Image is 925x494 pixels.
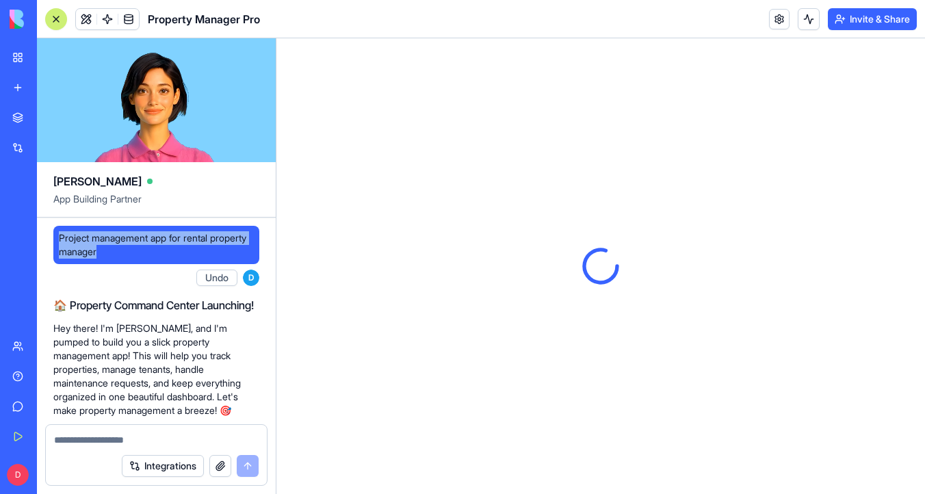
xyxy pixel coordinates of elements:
[53,322,259,417] p: Hey there! I'm [PERSON_NAME], and I'm pumped to build you a slick property management app! This w...
[122,455,204,477] button: Integrations
[7,464,29,486] span: D
[148,11,260,27] span: Property Manager Pro
[828,8,917,30] button: Invite & Share
[10,10,94,29] img: logo
[53,423,259,450] p: Let me start by creating the foundation with your data structure...
[243,270,259,286] span: D
[53,173,142,190] span: [PERSON_NAME]
[59,231,254,259] span: Project management app for rental property manager
[53,297,259,313] h2: 🏠 Property Command Center Launching!
[53,192,259,217] span: App Building Partner
[196,270,237,286] button: Undo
